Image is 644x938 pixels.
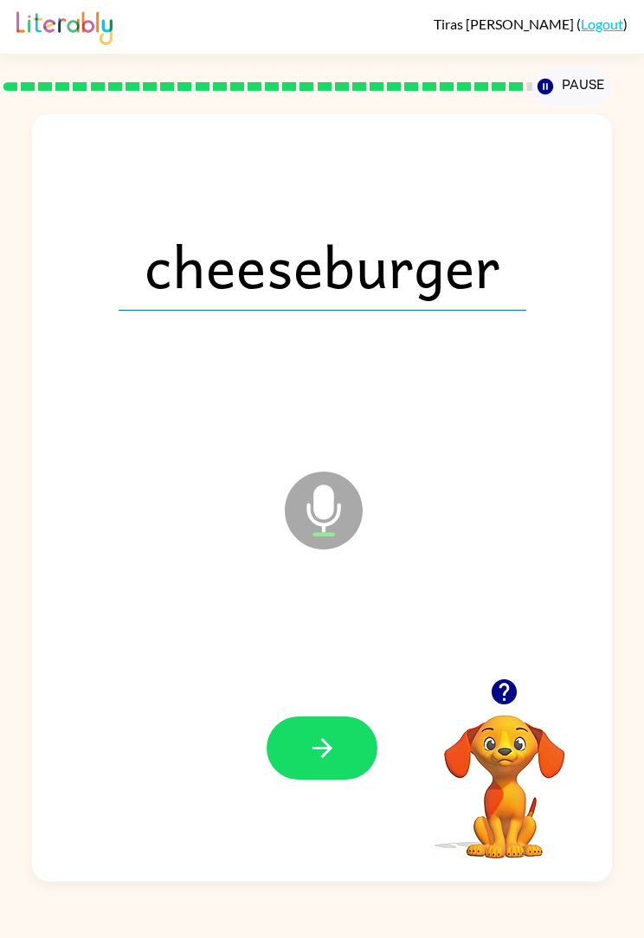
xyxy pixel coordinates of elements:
span: cheeseburger [119,221,526,311]
img: Literably [16,7,113,45]
video: Your browser must support playing .mp4 files to use Literably. Please try using another browser. [418,688,591,861]
span: Tiras [PERSON_NAME] [434,16,576,32]
div: ( ) [434,16,628,32]
a: Logout [581,16,623,32]
button: Pause [532,67,612,106]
